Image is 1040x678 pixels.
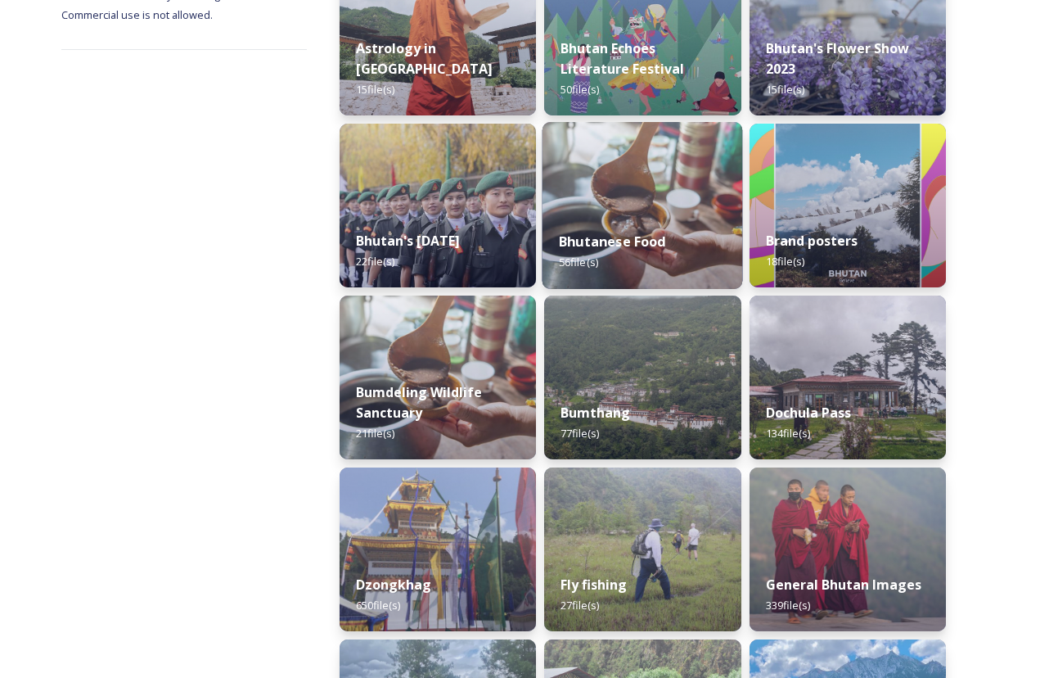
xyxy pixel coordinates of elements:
span: 56 file(s) [559,255,598,269]
span: 15 file(s) [766,82,804,97]
strong: Bhutanese Food [559,233,666,251]
img: by%2520Ugyen%2520Wangchuk14.JPG [544,468,741,631]
span: 27 file(s) [561,598,599,612]
strong: Dzongkhag [356,576,431,594]
img: 2022-10-01%252011.41.43.jpg [750,296,946,459]
img: Bumthang%2520180723%2520by%2520Amp%2520Sripimanwat-20.jpg [544,296,741,459]
strong: Bhutan's Flower Show 2023 [766,39,909,78]
span: 15 file(s) [356,82,394,97]
span: 77 file(s) [561,426,599,441]
span: 134 file(s) [766,426,810,441]
span: 339 file(s) [766,598,810,612]
img: Bhutan%2520National%2520Day10.jpg [340,124,536,287]
img: Festival%2520Header.jpg [340,468,536,631]
img: Bumdeling%2520090723%2520by%2520Amp%2520Sripimanwat-4%25202.jpg [340,296,536,459]
strong: Dochula Pass [766,404,851,422]
strong: Bhutan Echoes Literature Festival [561,39,684,78]
strong: General Bhutan Images [766,576,921,594]
img: MarcusWestbergBhutanHiRes-23.jpg [750,468,946,631]
strong: Brand posters [766,232,858,250]
span: 650 file(s) [356,598,400,612]
img: Bumdeling%2520090723%2520by%2520Amp%2520Sripimanwat-4.jpg [543,122,743,289]
span: 21 file(s) [356,426,394,441]
strong: Bhutan's [DATE] [356,232,460,250]
span: 50 file(s) [561,82,599,97]
strong: Fly fishing [561,576,627,594]
span: 18 file(s) [766,254,804,269]
strong: Bumdeling Wildlife Sanctuary [356,383,482,422]
span: 22 file(s) [356,254,394,269]
img: Bhutan_Believe_800_1000_4.jpg [750,124,946,287]
strong: Bumthang [561,404,630,422]
strong: Astrology in [GEOGRAPHIC_DATA] [356,39,493,78]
